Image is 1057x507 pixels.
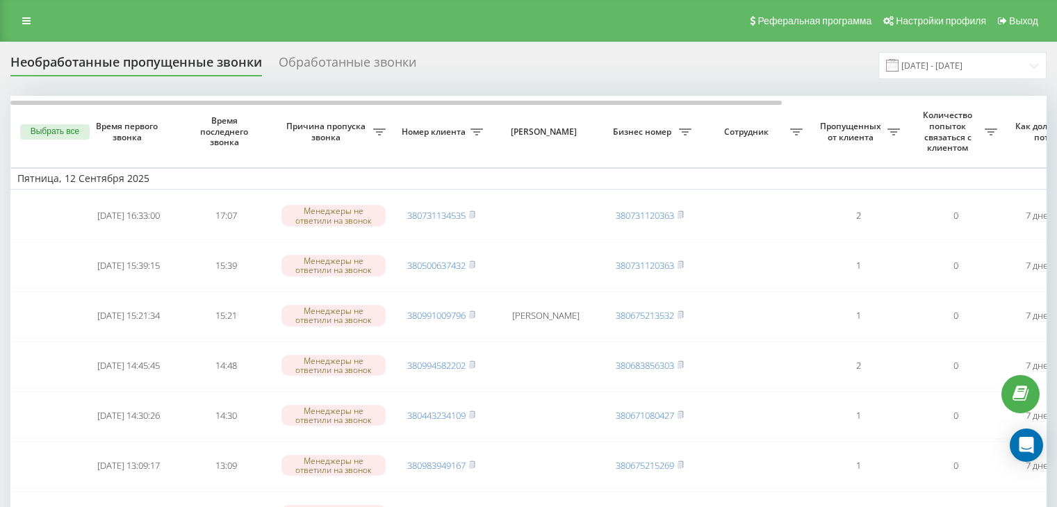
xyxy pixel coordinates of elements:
span: Настройки профиля [896,15,986,26]
td: 0 [907,242,1004,290]
td: 15:21 [177,292,275,339]
td: 0 [907,342,1004,389]
td: 15:39 [177,242,275,290]
span: Время первого звонка [91,121,166,142]
a: 380671080427 [616,409,674,422]
div: Менеджеры не ответили на звонок [281,405,386,426]
span: Бизнес номер [608,126,679,138]
td: [DATE] 14:45:45 [80,342,177,389]
td: 2 [810,192,907,240]
div: Менеджеры не ответили на звонок [281,255,386,276]
span: Причина пропуска звонка [281,121,373,142]
td: 13:09 [177,442,275,489]
span: Сотрудник [705,126,790,138]
div: Менеджеры не ответили на звонок [281,355,386,376]
td: 17:07 [177,192,275,240]
td: 1 [810,292,907,339]
span: Время последнего звонка [188,115,263,148]
a: 380500637432 [407,259,466,272]
td: [DATE] 15:21:34 [80,292,177,339]
a: 380731120363 [616,209,674,222]
a: 380731134535 [407,209,466,222]
td: [DATE] 13:09:17 [80,442,177,489]
span: [PERSON_NAME] [502,126,589,138]
a: 380683856303 [616,359,674,372]
td: [DATE] 16:33:00 [80,192,177,240]
div: Менеджеры не ответили на звонок [281,455,386,476]
td: 0 [907,292,1004,339]
td: 0 [907,392,1004,439]
span: Выход [1009,15,1038,26]
div: Обработанные звонки [279,55,416,76]
td: 14:30 [177,392,275,439]
td: [PERSON_NAME] [490,292,601,339]
span: Количество попыток связаться с клиентом [914,110,985,153]
a: 380991009796 [407,309,466,322]
a: 380994582202 [407,359,466,372]
a: 380983949167 [407,459,466,472]
button: Выбрать все [20,124,90,140]
td: 0 [907,192,1004,240]
a: 380731120363 [616,259,674,272]
td: 1 [810,392,907,439]
span: Реферальная программа [757,15,871,26]
div: Необработанные пропущенные звонки [10,55,262,76]
div: Менеджеры не ответили на звонок [281,305,386,326]
a: 380675213532 [616,309,674,322]
div: Open Intercom Messenger [1010,429,1043,462]
td: 1 [810,442,907,489]
span: Номер клиента [400,126,470,138]
td: 0 [907,442,1004,489]
td: [DATE] 14:30:26 [80,392,177,439]
td: [DATE] 15:39:15 [80,242,177,290]
td: 2 [810,342,907,389]
div: Менеджеры не ответили на звонок [281,205,386,226]
td: 14:48 [177,342,275,389]
a: 380675215269 [616,459,674,472]
span: Пропущенных от клиента [817,121,887,142]
a: 380443234109 [407,409,466,422]
td: 1 [810,242,907,290]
